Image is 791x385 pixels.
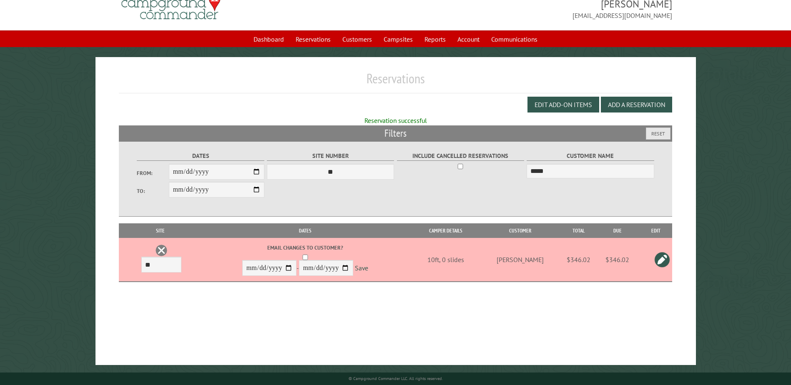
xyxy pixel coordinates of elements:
small: © Campground Commander LLC. All rights reserved. [349,376,443,381]
a: Campsites [379,31,418,47]
td: 10ft, 0 slides [413,238,479,282]
a: Dashboard [249,31,289,47]
label: Email changes to customer? [199,244,412,252]
a: Save [355,264,368,272]
label: Include Cancelled Reservations [397,151,524,161]
td: $346.02 [595,238,640,282]
th: Edit [640,223,672,238]
th: Customer [479,223,562,238]
button: Add a Reservation [601,97,672,112]
a: Communications [486,31,542,47]
td: $346.02 [562,238,595,282]
a: Customers [337,31,377,47]
a: Reports [419,31,451,47]
label: From: [137,169,168,177]
a: Delete this reservation [155,244,168,257]
label: Site Number [267,151,394,161]
th: Due [595,223,640,238]
label: To: [137,187,168,195]
a: Reservations [291,31,336,47]
a: Account [452,31,485,47]
h2: Filters [119,125,672,141]
label: Customer Name [527,151,654,161]
th: Total [562,223,595,238]
div: - [199,244,412,277]
button: Edit Add-on Items [527,97,599,112]
button: Reset [646,127,670,140]
th: Camper Details [413,223,479,238]
td: [PERSON_NAME] [479,238,562,282]
h1: Reservations [119,70,672,93]
div: Reservation successful [119,116,672,125]
label: Dates [137,151,264,161]
th: Site [123,223,197,238]
th: Dates [198,223,413,238]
